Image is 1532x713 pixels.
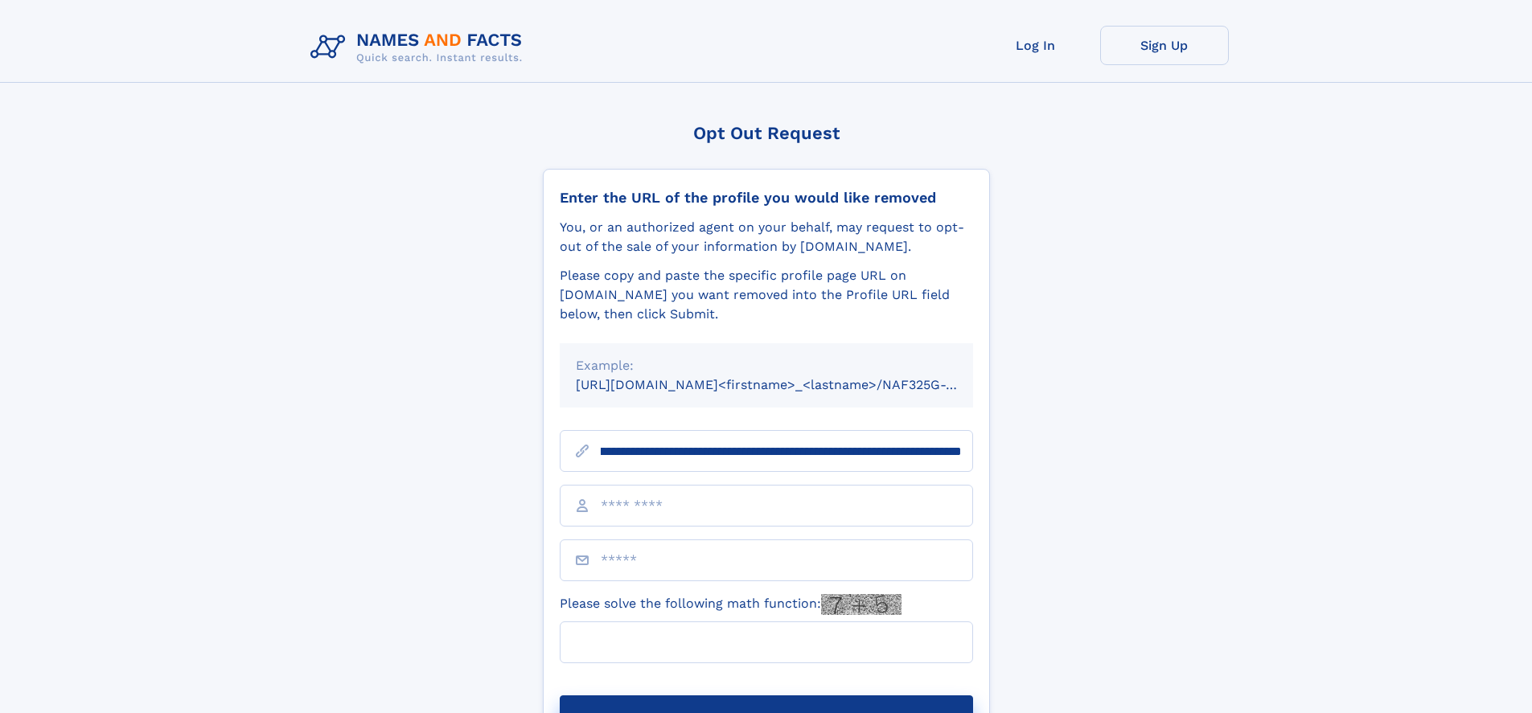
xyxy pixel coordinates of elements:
[560,266,973,324] div: Please copy and paste the specific profile page URL on [DOMAIN_NAME] you want removed into the Pr...
[543,123,990,143] div: Opt Out Request
[304,26,536,69] img: Logo Names and Facts
[576,356,957,375] div: Example:
[1100,26,1229,65] a: Sign Up
[576,377,1004,392] small: [URL][DOMAIN_NAME]<firstname>_<lastname>/NAF325G-xxxxxxxx
[560,594,902,615] label: Please solve the following math function:
[560,189,973,207] div: Enter the URL of the profile you would like removed
[971,26,1100,65] a: Log In
[560,218,973,256] div: You, or an authorized agent on your behalf, may request to opt-out of the sale of your informatio...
